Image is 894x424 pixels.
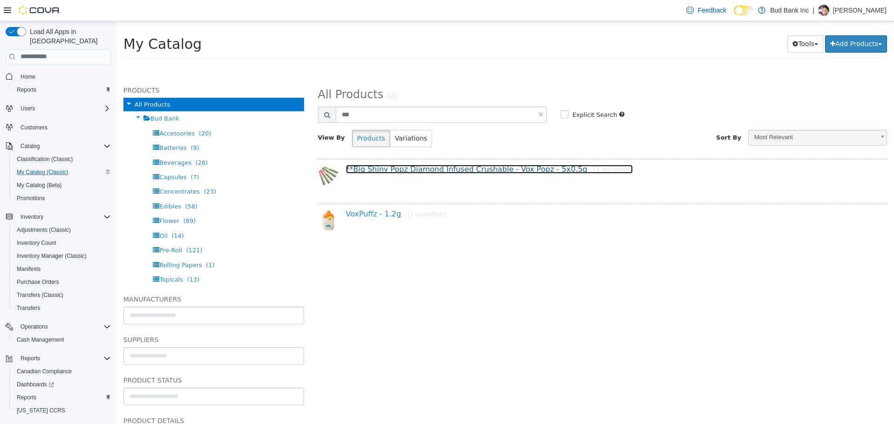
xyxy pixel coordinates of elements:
[7,353,188,364] h5: Product Status
[236,108,274,126] button: Products
[17,291,63,299] span: Transfers (Classic)
[70,225,86,232] span: (121)
[17,336,64,343] span: Cash Management
[202,188,223,209] img: 150
[13,303,44,314] a: Transfers
[9,378,115,391] a: Dashboards
[43,123,70,130] span: Batteries
[9,333,115,346] button: Cash Management
[9,192,115,205] button: Promotions
[79,138,92,145] span: (28)
[13,263,111,275] span: Manifests
[13,366,111,377] span: Canadian Compliance
[67,196,80,203] span: (89)
[17,239,56,247] span: Inventory Count
[17,71,39,82] a: Home
[17,394,36,401] span: Reports
[2,320,115,333] button: Operations
[17,381,54,388] span: Dashboards
[818,5,829,16] div: Darren Lopes
[13,237,60,249] a: Inventory Count
[698,6,726,15] span: Feedback
[17,141,111,152] span: Catalog
[271,70,281,79] small: (2)
[13,405,111,416] span: Washington CCRS
[17,122,51,133] a: Customers
[17,278,59,286] span: Purchase Orders
[43,225,66,232] span: Pre-Roll
[9,404,115,417] button: [US_STATE] CCRS
[82,108,95,115] span: (20)
[74,152,82,159] span: (7)
[13,276,63,288] a: Purchase Orders
[13,303,111,314] span: Transfers
[17,353,111,364] span: Reports
[7,313,188,324] h5: Suppliers
[13,379,58,390] a: Dashboards
[600,113,625,120] span: Sort By
[202,67,267,80] span: All Products
[68,182,81,188] span: (58)
[9,153,115,166] button: Classification (Classic)
[17,182,62,189] span: My Catalog (Beta)
[632,109,758,123] span: Most Relevant
[20,142,40,150] span: Catalog
[17,353,44,364] button: Reports
[202,144,223,165] img: 150
[13,379,111,390] span: Dashboards
[9,83,115,96] button: Reports
[17,141,43,152] button: Catalog
[17,226,71,234] span: Adjustments (Classic)
[13,334,111,345] span: Cash Management
[13,405,69,416] a: [US_STATE] CCRS
[17,195,45,202] span: Promotions
[43,138,75,145] span: Beverages
[9,262,115,276] button: Manifests
[74,123,83,130] span: (9)
[17,252,87,260] span: Inventory Manager (Classic)
[18,80,54,87] span: All Products
[13,263,44,275] a: Manifests
[55,211,68,218] span: (14)
[9,223,115,236] button: Adjustments (Classic)
[13,289,67,301] a: Transfers (Classic)
[20,323,48,330] span: Operations
[683,1,730,20] a: Feedback
[671,14,707,31] button: Tools
[13,180,66,191] a: My Catalog (Beta)
[17,368,72,375] span: Canadian Compliance
[17,265,41,273] span: Manifests
[43,255,67,262] span: Topicals
[13,84,111,95] span: Reports
[20,213,43,221] span: Inventory
[2,210,115,223] button: Inventory
[20,124,47,131] span: Customers
[9,289,115,302] button: Transfers (Classic)
[709,14,771,31] button: Add Products
[477,144,516,152] small: [1 variation]
[770,5,809,16] p: Bud Bank Inc
[43,108,78,115] span: Accessories
[734,6,753,15] input: Dark Mode
[43,240,85,247] span: Rolling Papers
[13,167,111,178] span: My Catalog (Classic)
[19,6,61,15] img: Cova
[9,249,115,262] button: Inventory Manager (Classic)
[7,14,85,31] span: My Catalog
[632,108,771,124] a: Most Relevant
[813,5,814,16] p: |
[13,180,111,191] span: My Catalog (Beta)
[17,407,65,414] span: [US_STATE] CCRS
[43,152,70,159] span: Capsules
[13,224,74,236] a: Adjustments (Classic)
[7,394,188,405] h5: Product Details
[13,392,111,403] span: Reports
[17,71,111,82] span: Home
[13,154,111,165] span: Classification (Classic)
[13,289,111,301] span: Transfers (Classic)
[7,63,188,74] h5: Products
[17,321,52,332] button: Operations
[291,189,330,196] small: [1 variation]
[7,272,188,283] h5: Manufacturers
